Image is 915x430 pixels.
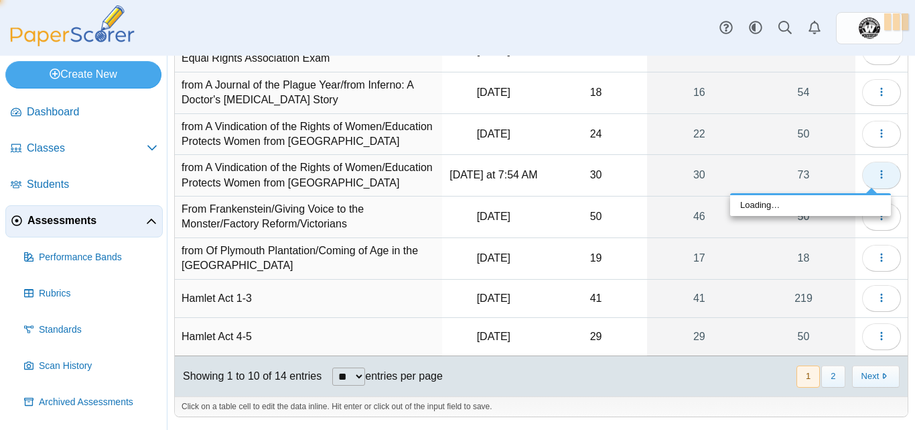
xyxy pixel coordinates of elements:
[752,114,855,155] a: 50
[175,396,908,417] div: Click on a table cell to edit the data inline. Hit enter or click out of the input field to save.
[477,128,510,140] time: Apr 9, 2025 at 7:27 AM
[859,17,880,39] span: EDUARDO HURTADO
[19,314,163,346] a: Standards
[175,72,442,114] td: from A Journal of the Plague Year/from Inferno: A Doctor's [MEDICAL_DATA] Story
[752,72,855,113] a: 54
[545,238,647,280] td: 19
[175,356,322,396] div: Showing 1 to 10 of 14 entries
[39,323,157,337] span: Standards
[545,280,647,318] td: 41
[477,211,510,222] time: May 12, 2025 at 2:15 PM
[545,155,647,197] td: 30
[545,318,647,356] td: 29
[796,366,820,388] button: 1
[752,280,855,317] a: 219
[19,350,163,382] a: Scan History
[175,318,442,356] td: Hamlet Act 4-5
[836,12,903,44] a: ps.xvvVYnLikkKREtVi
[175,238,442,280] td: from Of Plymouth Plantation/Coming of Age in the [GEOGRAPHIC_DATA]
[27,141,147,156] span: Classes
[5,133,163,165] a: Classes
[800,13,829,43] a: Alerts
[27,177,157,192] span: Students
[647,238,752,279] a: 17
[821,366,845,388] button: 2
[39,287,157,301] span: Rubrics
[5,205,163,237] a: Assessments
[19,278,163,310] a: Rubrics
[647,114,752,155] a: 22
[859,17,880,39] img: ps.xvvVYnLikkKREtVi
[545,197,647,238] td: 50
[730,195,891,215] div: Loading…
[365,370,443,382] label: entries per page
[175,155,442,197] td: from A Vindication of the Rights of Women/Education Protects Women from [GEOGRAPHIC_DATA]
[752,318,855,356] a: 50
[545,72,647,114] td: 18
[477,252,510,264] time: Feb 18, 2025 at 8:43 AM
[752,197,855,237] a: 50
[477,331,510,342] time: Apr 1, 2025 at 7:08 AM
[647,72,752,113] a: 16
[27,213,146,228] span: Assessments
[5,97,163,129] a: Dashboard
[175,114,442,156] td: from A Vindication of the Rights of Women/Education Protects Women from [GEOGRAPHIC_DATA]
[5,61,161,88] a: Create New
[39,396,157,409] span: Archived Assessments
[795,366,900,388] nav: pagination
[5,37,139,48] a: PaperScorer
[19,241,163,274] a: Performance Bands
[647,280,752,317] a: 41
[752,155,855,196] a: 73
[5,169,163,201] a: Students
[477,87,510,98] time: May 7, 2025 at 8:12 AM
[647,318,752,356] a: 29
[175,197,442,238] td: From Frankenstein/Giving Voice to the Monster/Factory Reform/Victorians
[852,366,900,388] button: Next
[477,292,510,304] time: Oct 2, 2024 at 7:10 AM
[5,5,139,46] img: PaperScorer
[647,197,752,237] a: 46
[27,105,157,119] span: Dashboard
[752,238,855,279] a: 18
[19,386,163,419] a: Archived Assessments
[647,155,752,196] a: 30
[449,169,537,180] time: Oct 7, 2025 at 7:54 AM
[545,114,647,156] td: 24
[39,360,157,373] span: Scan History
[175,280,442,318] td: Hamlet Act 1-3
[39,251,157,264] span: Performance Bands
